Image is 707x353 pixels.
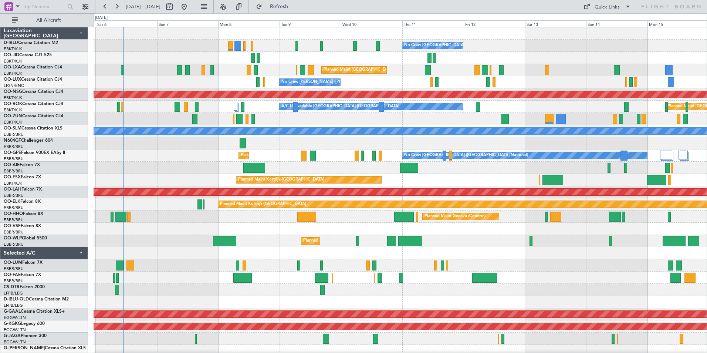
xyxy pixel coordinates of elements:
[4,77,62,82] a: OO-LUXCessna Citation CJ4
[4,175,41,179] a: OO-FSXFalcon 7X
[4,217,24,223] a: EBBR/BRU
[4,193,24,198] a: EBBR/BRU
[126,3,160,10] span: [DATE] - [DATE]
[4,205,24,211] a: EBBR/BRU
[95,15,108,21] div: [DATE]
[4,273,41,277] a: OO-FAEFalcon 7X
[264,4,295,9] span: Refresh
[4,65,62,70] a: OO-LXACessna Citation CJ4
[4,90,63,94] a: OO-NSGCessna Citation CJ4
[281,77,370,88] div: No Crew [PERSON_NAME] ([PERSON_NAME])
[4,322,45,326] a: G-KGKGLegacy 600
[4,181,22,186] a: EBKT/KJK
[4,114,22,118] span: OO-ZUN
[218,20,280,27] div: Mon 8
[4,163,40,167] a: OO-AIEFalcon 7X
[4,322,21,326] span: G-KGKG
[4,151,21,155] span: OO-GPE
[220,199,306,210] div: Planned Maint Kortrijk-[GEOGRAPHIC_DATA]
[4,236,47,241] a: OO-WLPGlobal 5500
[4,71,22,76] a: EBKT/KJK
[4,65,21,70] span: OO-LXA
[4,187,21,192] span: OO-LAH
[4,102,22,106] span: OO-ROK
[4,297,29,302] span: D-IBLU-OLD
[4,285,20,289] span: CS-DTR
[4,163,20,167] span: OO-AIE
[4,260,22,265] span: OO-LUM
[4,315,26,320] a: EGGW/LTN
[595,4,620,11] div: Quick Links
[4,144,24,149] a: EBBR/BRU
[580,1,635,13] button: Quick Links
[157,20,219,27] div: Sun 7
[4,126,21,131] span: OO-SLM
[4,156,24,162] a: EBBR/BRU
[4,187,42,192] a: OO-LAHFalcon 7X
[4,303,23,308] a: LFPB/LBG
[4,168,24,174] a: EBBR/BRU
[341,20,402,27] div: Wed 10
[4,266,24,272] a: EBBR/BRU
[424,211,486,222] div: Planned Maint Geneva (Cointrin)
[4,132,24,137] a: EBBR/BRU
[4,107,22,113] a: EBKT/KJK
[96,20,157,27] div: Sat 6
[4,285,45,289] a: CS-DTRFalcon 2000
[4,229,24,235] a: EBBR/BRU
[4,138,21,143] span: N604GF
[4,224,21,228] span: OO-VSF
[19,18,78,23] span: All Aircraft
[241,150,375,161] div: Planned Maint [GEOGRAPHIC_DATA] ([GEOGRAPHIC_DATA] National)
[4,95,22,101] a: EBKT/KJK
[4,138,53,143] a: N604GFChallenger 604
[4,53,19,57] span: OO-JID
[402,20,464,27] div: Thu 11
[4,260,43,265] a: OO-LUMFalcon 7X
[4,334,47,338] a: G-JAGAPhenom 300
[4,346,45,350] span: G-[PERSON_NAME]
[238,174,324,185] div: Planned Maint Kortrijk-[GEOGRAPHIC_DATA]
[4,199,41,204] a: OO-ELKFalcon 8X
[4,151,65,155] a: OO-GPEFalcon 900EX EASy II
[4,212,43,216] a: OO-HHOFalcon 8X
[253,1,297,13] button: Refresh
[4,278,24,284] a: EBBR/BRU
[23,1,65,12] input: Trip Number
[4,242,24,247] a: EBBR/BRU
[404,40,528,51] div: No Crew [GEOGRAPHIC_DATA] ([GEOGRAPHIC_DATA] National)
[4,83,24,88] a: LFSN/ENC
[4,90,22,94] span: OO-NSG
[4,212,23,216] span: OO-HHO
[281,101,399,112] div: A/C Unavailable [GEOGRAPHIC_DATA]-[GEOGRAPHIC_DATA]
[4,175,21,179] span: OO-FSX
[280,20,341,27] div: Tue 9
[4,199,20,204] span: OO-ELK
[4,114,63,118] a: OO-ZUNCessna Citation CJ4
[4,77,21,82] span: OO-LUX
[4,236,22,241] span: OO-WLP
[4,334,21,338] span: G-JAGA
[8,14,80,26] button: All Aircraft
[4,126,62,131] a: OO-SLMCessna Citation XLS
[404,150,528,161] div: No Crew [GEOGRAPHIC_DATA] ([GEOGRAPHIC_DATA] National)
[525,20,586,27] div: Sat 13
[324,64,457,75] div: Planned Maint [GEOGRAPHIC_DATA] ([GEOGRAPHIC_DATA] National)
[4,224,41,228] a: OO-VSFFalcon 8X
[4,41,18,45] span: D-IBLU
[4,309,65,314] a: G-GAALCessna Citation XLS+
[303,235,356,246] div: Planned Maint Milan (Linate)
[4,58,22,64] a: EBKT/KJK
[4,327,26,333] a: EGGW/LTN
[586,20,647,27] div: Sun 14
[4,53,52,57] a: OO-JIDCessna CJ1 525
[4,41,58,45] a: D-IBLUCessna Citation M2
[4,120,22,125] a: EBKT/KJK
[4,46,22,52] a: EBKT/KJK
[4,290,23,296] a: LFPB/LBG
[4,273,21,277] span: OO-FAE
[4,297,69,302] a: D-IBLU-OLDCessna Citation M2
[4,102,63,106] a: OO-ROKCessna Citation CJ4
[4,339,26,345] a: EGGW/LTN
[4,309,21,314] span: G-GAAL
